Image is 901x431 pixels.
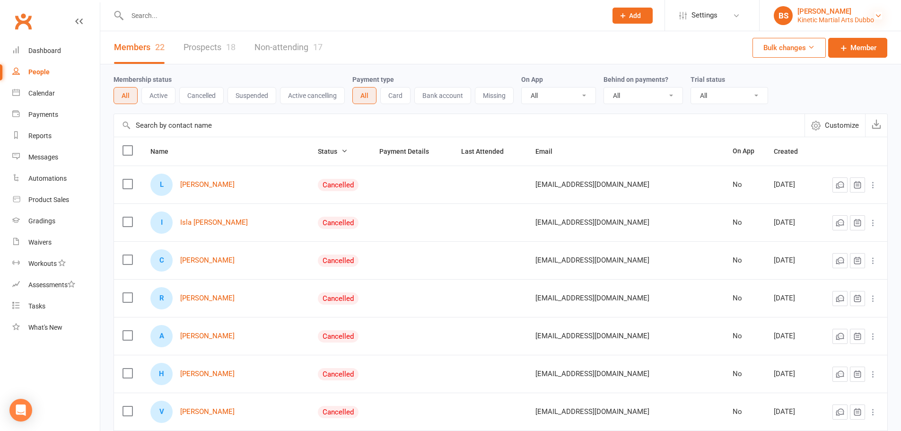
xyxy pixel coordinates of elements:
div: Harper [150,363,173,385]
div: [DATE] [774,181,812,189]
div: No [733,408,757,416]
div: Product Sales [28,196,69,203]
button: Cancelled [179,87,224,104]
button: Missing [475,87,514,104]
div: 18 [226,42,236,52]
a: People [12,62,100,83]
a: [PERSON_NAME] [180,370,235,378]
a: Workouts [12,253,100,274]
div: No [733,294,757,302]
div: Workouts [28,260,57,267]
div: Assessments [28,281,75,289]
a: Prospects18 [184,31,236,64]
div: No [733,181,757,189]
div: Violet [150,401,173,423]
a: Assessments [12,274,100,296]
span: Customize [825,120,859,131]
a: Reports [12,125,100,147]
button: Customize [805,114,865,137]
label: Behind on payments? [604,76,668,83]
div: What's New [28,324,62,331]
div: Cancelled [318,368,359,380]
a: What's New [12,317,100,338]
span: Add [629,12,641,19]
div: Cancelled [318,292,359,305]
input: Search... [124,9,600,22]
a: Payments [12,104,100,125]
button: Add [612,8,653,24]
div: No [733,370,757,378]
a: [PERSON_NAME] [180,256,235,264]
span: [EMAIL_ADDRESS][DOMAIN_NAME] [535,176,649,194]
div: Kinetic Martial Arts Dubbo [797,16,874,24]
button: Last Attended [461,146,514,157]
div: [DATE] [774,256,812,264]
input: Search by contact name [114,114,805,137]
a: Calendar [12,83,100,104]
div: Messages [28,153,58,161]
a: Isla [PERSON_NAME] [180,219,248,227]
span: Payment Details [379,148,439,155]
button: Active [141,87,175,104]
span: Email [535,148,563,155]
div: Tasks [28,302,45,310]
a: Tasks [12,296,100,317]
a: Members22 [114,31,165,64]
div: Cancelled [318,217,359,229]
span: [EMAIL_ADDRESS][DOMAIN_NAME] [535,327,649,345]
div: No [733,219,757,227]
label: Payment type [352,76,394,83]
span: [EMAIL_ADDRESS][DOMAIN_NAME] [535,251,649,269]
div: BS [774,6,793,25]
span: Member [850,42,876,53]
div: No [733,256,757,264]
a: [PERSON_NAME] [180,181,235,189]
button: Payment Details [379,146,439,157]
div: Lottie [150,174,173,196]
a: Dashboard [12,40,100,62]
span: Created [774,148,808,155]
label: Trial status [691,76,725,83]
div: No [733,332,757,340]
span: Name [150,148,179,155]
div: People [28,68,50,76]
div: Cancelled [318,255,359,267]
a: Messages [12,147,100,168]
button: Bulk changes [752,38,826,58]
div: Open Intercom Messenger [9,399,32,422]
div: Callum [150,249,173,272]
a: [PERSON_NAME] [180,294,235,302]
label: On App [521,76,543,83]
a: Non-attending17 [254,31,323,64]
a: [PERSON_NAME] [180,332,235,340]
div: Payments [28,111,58,118]
div: Reece [150,287,173,309]
a: Waivers [12,232,100,253]
span: Settings [691,5,717,26]
div: [DATE] [774,294,812,302]
div: [DATE] [774,332,812,340]
a: Member [828,38,887,58]
label: Membership status [114,76,172,83]
a: [PERSON_NAME] [180,408,235,416]
a: Automations [12,168,100,189]
span: [EMAIL_ADDRESS][DOMAIN_NAME] [535,365,649,383]
div: Isla [150,211,173,234]
button: All [352,87,376,104]
span: [EMAIL_ADDRESS][DOMAIN_NAME] [535,403,649,421]
button: Active cancelling [280,87,345,104]
a: Clubworx [11,9,35,33]
span: Status [318,148,348,155]
div: 17 [313,42,323,52]
a: Gradings [12,211,100,232]
div: 22 [155,42,165,52]
div: Cancelled [318,406,359,418]
button: Card [380,87,411,104]
div: Cancelled [318,330,359,343]
button: All [114,87,138,104]
a: Product Sales [12,189,100,211]
span: [EMAIL_ADDRESS][DOMAIN_NAME] [535,213,649,231]
div: Dashboard [28,47,61,54]
div: Gradings [28,217,55,225]
div: [DATE] [774,219,812,227]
